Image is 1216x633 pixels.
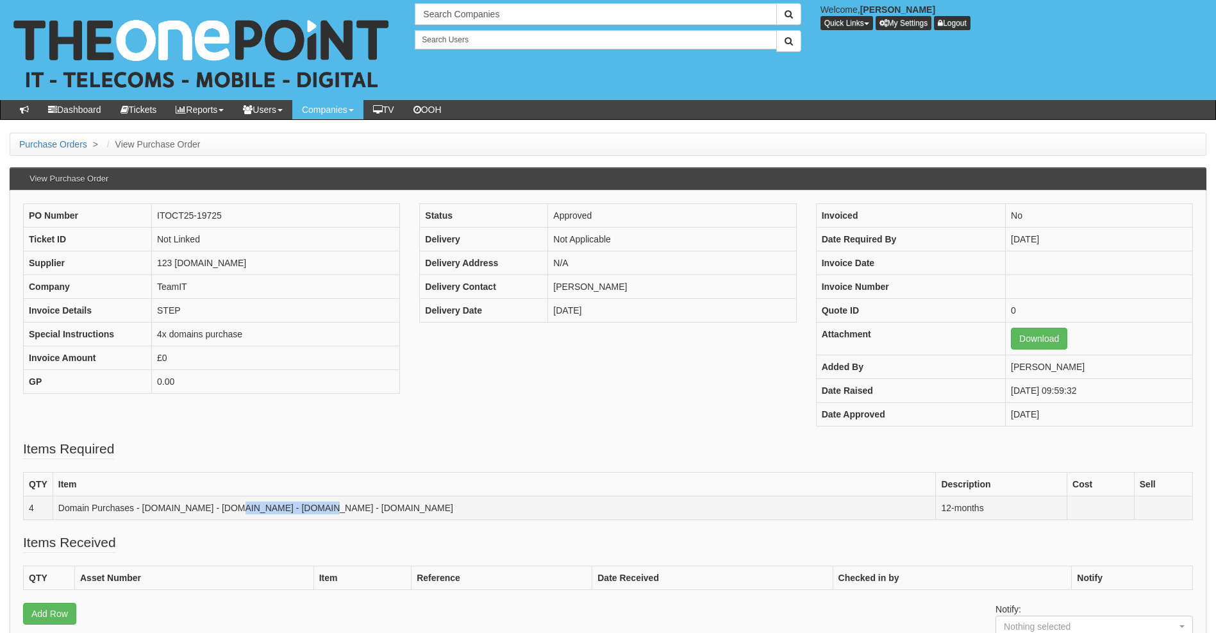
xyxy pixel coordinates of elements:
[816,403,1005,426] th: Date Approved
[166,100,233,119] a: Reports
[548,299,796,323] td: [DATE]
[1006,379,1193,403] td: [DATE] 09:59:32
[53,496,936,520] td: Domain Purchases - [DOMAIN_NAME] - [DOMAIN_NAME] - [DOMAIN_NAME] - [DOMAIN_NAME]
[104,138,201,151] li: View Purchase Order
[548,228,796,251] td: Not Applicable
[152,275,400,299] td: TeamIT
[1072,566,1193,590] th: Notify
[24,370,152,394] th: GP
[548,275,796,299] td: [PERSON_NAME]
[936,473,1067,496] th: Description
[23,603,76,625] a: Add Row
[816,228,1005,251] th: Date Required By
[420,228,548,251] th: Delivery
[19,139,87,149] a: Purchase Orders
[412,566,592,590] th: Reference
[1006,355,1193,379] td: [PERSON_NAME]
[1067,473,1135,496] th: Cost
[592,566,833,590] th: Date Received
[24,299,152,323] th: Invoice Details
[420,275,548,299] th: Delivery Contact
[860,4,935,15] b: [PERSON_NAME]
[152,251,400,275] td: 123 [DOMAIN_NAME]
[75,566,314,590] th: Asset Number
[1134,473,1192,496] th: Sell
[24,275,152,299] th: Company
[934,16,970,30] a: Logout
[816,275,1005,299] th: Invoice Number
[152,346,400,370] td: £0
[313,566,412,590] th: Item
[233,100,292,119] a: Users
[24,473,53,496] th: QTY
[420,204,548,228] th: Status
[24,566,75,590] th: QTY
[38,100,111,119] a: Dashboard
[24,251,152,275] th: Supplier
[23,168,115,190] h3: View Purchase Order
[152,299,400,323] td: STEP
[1006,403,1193,426] td: [DATE]
[816,251,1005,275] th: Invoice Date
[816,323,1005,355] th: Attachment
[152,228,400,251] td: Not Linked
[152,323,400,346] td: 4x domains purchase
[111,100,167,119] a: Tickets
[1006,228,1193,251] td: [DATE]
[24,228,152,251] th: Ticket ID
[1006,204,1193,228] td: No
[816,379,1005,403] th: Date Raised
[152,204,400,228] td: ITOCT25-19725
[816,204,1005,228] th: Invoiced
[404,100,451,119] a: OOH
[816,355,1005,379] th: Added By
[936,496,1067,520] td: 12-months
[415,3,776,25] input: Search Companies
[23,533,116,553] legend: Items Received
[24,346,152,370] th: Invoice Amount
[23,439,114,459] legend: Items Required
[548,251,796,275] td: N/A
[833,566,1072,590] th: Checked in by
[24,496,53,520] td: 4
[811,3,1216,30] div: Welcome,
[363,100,404,119] a: TV
[415,30,776,49] input: Search Users
[24,204,152,228] th: PO Number
[420,251,548,275] th: Delivery Address
[876,16,932,30] a: My Settings
[90,139,101,149] span: >
[292,100,363,119] a: Companies
[820,16,873,30] button: Quick Links
[152,370,400,394] td: 0.00
[548,204,796,228] td: Approved
[1006,299,1193,323] td: 0
[24,323,152,346] th: Special Instructions
[420,299,548,323] th: Delivery Date
[816,299,1005,323] th: Quote ID
[53,473,936,496] th: Item
[1004,620,1160,633] div: Nothing selected
[1011,328,1067,350] a: Download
